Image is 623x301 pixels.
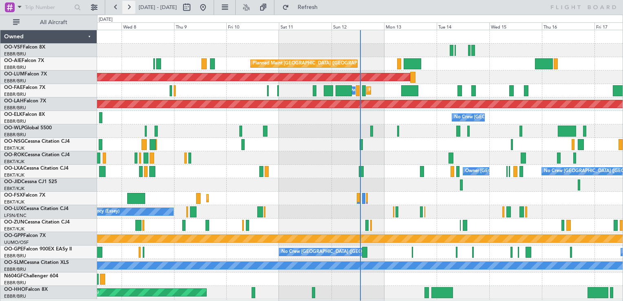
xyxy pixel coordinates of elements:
a: OO-SLMCessna Citation XLS [4,260,69,265]
div: Planned Maint Melsbroek Air Base [369,84,440,97]
a: OO-FAEFalcon 7X [4,85,45,90]
a: EBBR/BRU [4,118,26,124]
a: OO-ROKCessna Citation CJ4 [4,153,70,157]
a: OO-LUMFalcon 7X [4,72,47,77]
span: OO-GPE [4,247,23,252]
div: Tue 14 [437,22,489,30]
div: Owner [GEOGRAPHIC_DATA]-[GEOGRAPHIC_DATA] [465,165,575,177]
input: Trip Number [25,1,72,13]
div: Wed 8 [122,22,174,30]
a: EBKT/KJK [4,199,24,205]
a: OO-LUXCessna Citation CJ4 [4,206,68,211]
div: Mon 13 [384,22,437,30]
a: OO-LAHFalcon 7X [4,99,46,104]
span: OO-ELK [4,112,22,117]
span: OO-FSX [4,193,23,198]
span: OO-AIE [4,58,22,63]
a: LFSN/ENC [4,212,27,219]
span: OO-LXA [4,166,23,171]
span: OO-LUM [4,72,24,77]
div: Wed 15 [489,22,542,30]
div: Sun 12 [331,22,384,30]
a: OO-AIEFalcon 7X [4,58,44,63]
span: N604GF [4,274,23,279]
a: EBBR/BRU [4,91,26,97]
span: OO-VSF [4,45,23,50]
span: OO-ROK [4,153,24,157]
a: OO-ELKFalcon 8X [4,112,45,117]
div: Fri 10 [226,22,279,30]
a: EBKT/KJK [4,159,24,165]
a: OO-ZUNCessna Citation CJ4 [4,220,70,225]
a: EBBR/BRU [4,78,26,84]
span: OO-LUX [4,206,23,211]
span: OO-SLM [4,260,24,265]
a: EBBR/BRU [4,293,26,299]
div: No Crew [GEOGRAPHIC_DATA] ([GEOGRAPHIC_DATA] National) [454,111,591,124]
a: EBKT/KJK [4,186,24,192]
a: OO-FSXFalcon 7X [4,193,45,198]
button: All Aircraft [9,16,88,29]
a: OO-WLPGlobal 5500 [4,126,52,131]
a: EBKT/KJK [4,145,24,151]
a: EBBR/BRU [4,105,26,111]
a: OO-NSGCessna Citation CJ4 [4,139,70,144]
span: All Aircraft [21,20,86,25]
span: OO-WLP [4,126,24,131]
a: N604GFChallenger 604 [4,274,58,279]
span: OO-JID [4,179,21,184]
span: OO-FAE [4,85,23,90]
a: EBBR/BRU [4,253,26,259]
a: OO-HHOFalcon 8X [4,287,48,292]
a: OO-GPPFalcon 7X [4,233,46,238]
span: OO-HHO [4,287,25,292]
a: EBKT/KJK [4,172,24,178]
a: OO-GPEFalcon 900EX EASy II [4,247,72,252]
a: OO-LXACessna Citation CJ4 [4,166,68,171]
button: Refresh [278,1,327,14]
a: EBBR/BRU [4,64,26,71]
span: Refresh [291,4,325,10]
div: Thu 16 [542,22,594,30]
span: OO-GPP [4,233,23,238]
a: EBKT/KJK [4,226,24,232]
a: EBBR/BRU [4,51,26,57]
span: [DATE] - [DATE] [139,4,177,11]
div: No Crew [GEOGRAPHIC_DATA] ([GEOGRAPHIC_DATA] National) [281,246,418,258]
a: EBBR/BRU [4,266,26,272]
a: OO-VSFFalcon 8X [4,45,45,50]
span: OO-NSG [4,139,24,144]
a: EBBR/BRU [4,132,26,138]
span: OO-LAH [4,99,24,104]
div: Thu 9 [174,22,227,30]
a: EBBR/BRU [4,280,26,286]
span: OO-ZUN [4,220,24,225]
div: [DATE] [99,16,113,23]
div: Sat 11 [279,22,331,30]
a: OO-JIDCessna CJ1 525 [4,179,57,184]
a: UUMO/OSF [4,239,29,246]
div: Planned Maint [GEOGRAPHIC_DATA] ([GEOGRAPHIC_DATA]) [253,58,381,70]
